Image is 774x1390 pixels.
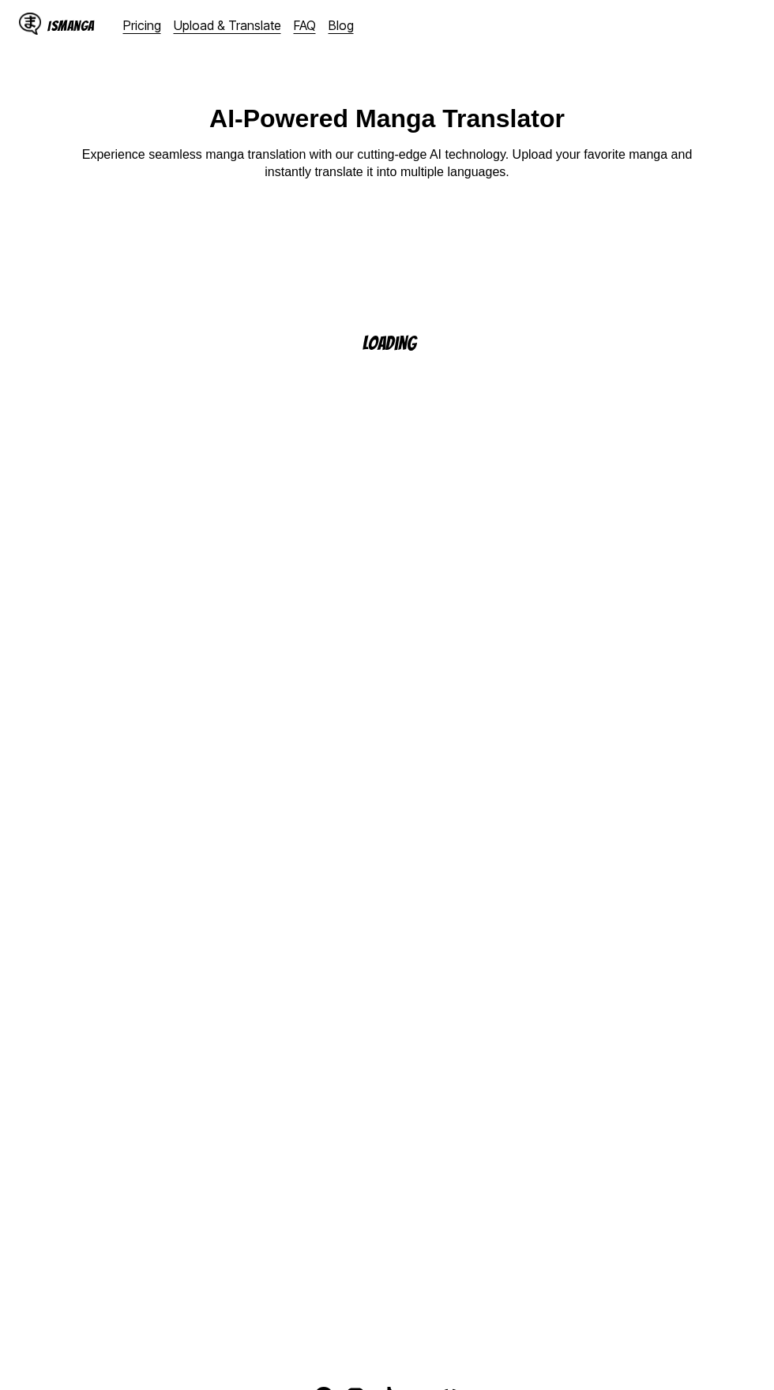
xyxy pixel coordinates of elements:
[294,17,316,33] a: FAQ
[19,13,41,35] img: IsManga Logo
[363,333,437,353] p: Loading
[47,18,95,33] div: IsManga
[19,13,123,38] a: IsManga LogoIsManga
[174,17,281,33] a: Upload & Translate
[123,17,161,33] a: Pricing
[209,104,565,133] h1: AI-Powered Manga Translator
[329,17,354,33] a: Blog
[71,146,703,182] p: Experience seamless manga translation with our cutting-edge AI technology. Upload your favorite m...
